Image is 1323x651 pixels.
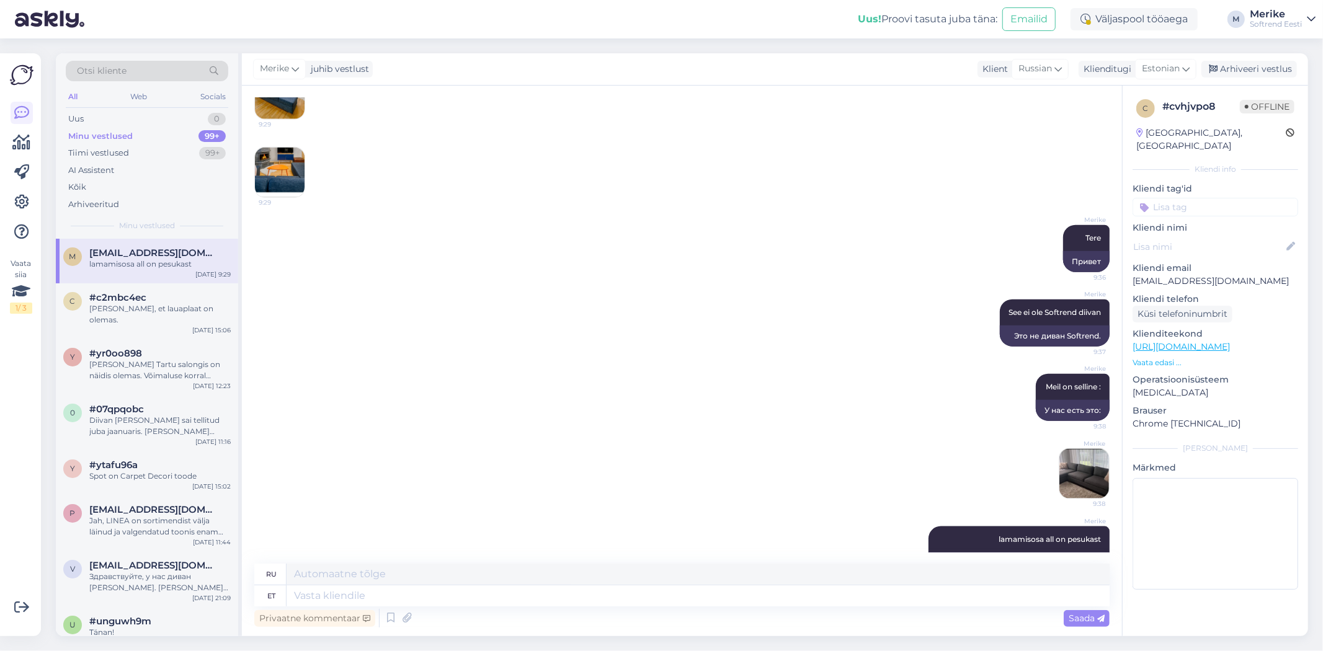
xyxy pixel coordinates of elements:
p: Vaata edasi ... [1133,357,1298,368]
div: Merike [1250,9,1302,19]
p: [MEDICAL_DATA] [1133,386,1298,399]
div: [PERSON_NAME], et lauaplaat on olemas. [89,303,231,325]
p: Kliendi email [1133,262,1298,275]
b: Uus! [858,13,881,25]
div: Jah, LINEA on sortimendist välja läinud ja valgendatud toonis enam tellida kahjuks ei saa. Meil o... [89,515,231,538]
div: ru [266,564,277,585]
div: Diivan [PERSON_NAME] sai tellitud juba jaanuaris. [PERSON_NAME] [PERSON_NAME] Kaasiku nimel [89,415,231,437]
div: [DATE] 11:16 [195,437,231,446]
div: Kõik [68,181,86,193]
div: Socials [198,89,228,105]
span: v [70,564,75,573]
p: Chrome [TECHNICAL_ID] [1133,417,1298,430]
span: Saada [1069,613,1105,624]
span: 9:36 [1059,273,1106,282]
span: Meil on selline : [1046,382,1101,391]
span: piiaereth.printsmann@gmail.com [89,504,218,515]
a: [URL][DOMAIN_NAME] [1133,341,1230,352]
span: Estonian [1142,62,1180,76]
div: All [66,89,80,105]
span: 9:37 [1059,347,1106,356]
div: Tänan! [89,627,231,638]
div: [DATE] 15:02 [192,482,231,491]
span: #07qpqobc [89,404,144,415]
div: У нас есть это: [1036,400,1110,421]
div: Web [128,89,150,105]
span: Offline [1240,100,1294,113]
span: m [69,252,76,261]
div: Vaata siia [10,258,32,314]
span: 9:29 [259,198,305,207]
div: et [267,585,275,606]
input: Lisa nimi [1133,240,1284,254]
span: Merike [1059,215,1106,224]
span: c [1143,104,1149,113]
div: juhib vestlust [306,63,369,76]
span: 9:38 [1059,499,1105,508]
div: [GEOGRAPHIC_DATA], [GEOGRAPHIC_DATA] [1136,126,1286,153]
span: #c2mbc4ec [89,292,146,303]
span: Merike [260,62,289,76]
p: Kliendi nimi [1133,221,1298,234]
div: lamamisosa all on pesukast [89,259,231,270]
span: y [70,352,75,361]
div: [PERSON_NAME] [1133,443,1298,454]
span: #unguwh9m [89,616,151,627]
div: [PERSON_NAME] Tartu salongis on näidis olemas. Võimaluse korral peaksite üle vaatama, enne ostu. [89,359,231,381]
div: 99+ [199,147,226,159]
span: vasilybalashov1977@gmail.com [89,560,218,571]
div: [DATE] 11:44 [193,538,231,547]
span: Merike [1059,290,1106,299]
div: Tiimi vestlused [68,147,129,159]
p: Klienditeekond [1133,327,1298,340]
div: Это не диван Softrend. [1000,325,1110,347]
div: Softrend Eesti [1250,19,1302,29]
div: Klienditugi [1079,63,1131,76]
span: See ei ole Softrend diivan [1009,308,1101,317]
img: Attachment [1059,449,1109,498]
p: Kliendi telefon [1133,293,1298,306]
p: Kliendi tag'id [1133,182,1298,195]
img: Askly Logo [10,63,33,87]
span: Merike [1059,439,1105,448]
p: [EMAIL_ADDRESS][DOMAIN_NAME] [1133,275,1298,288]
span: Merike [1059,516,1106,526]
p: Brauser [1133,404,1298,417]
div: Arhiveeritud [68,198,119,211]
p: Märkmed [1133,461,1298,474]
div: [DATE] 21:09 [192,593,231,603]
span: #ytafu96a [89,459,138,471]
span: Minu vestlused [119,220,175,231]
div: 1 / 3 [10,303,32,314]
span: lamamisosa all on pesukast [999,534,1101,544]
div: Kliendi info [1133,164,1298,175]
div: Küsi telefoninumbrit [1133,306,1232,322]
span: 9:29 [259,120,305,129]
div: Здравствуйте, у нас диван [PERSON_NAME]. [PERSON_NAME] бы обновить обшивку и подушки. [PERSON_NAM... [89,571,231,593]
div: 0 [208,113,226,125]
div: Klient [978,63,1008,76]
span: Otsi kliente [77,64,127,77]
p: Operatsioonisüsteem [1133,373,1298,386]
div: 99+ [198,130,226,143]
div: AI Assistent [68,164,114,177]
div: Väljaspool tööaega [1071,8,1198,30]
span: u [69,620,76,629]
div: Spot on Carpet Decori toode [89,471,231,482]
img: Attachment [255,148,305,197]
div: Uus [68,113,84,125]
div: [DATE] 15:06 [192,325,231,335]
div: [DATE] 12:23 [193,381,231,391]
span: 0 [70,408,75,417]
div: Privaatne kommentaar [254,610,375,627]
div: Minu vestlused [68,130,133,143]
span: y [70,464,75,473]
span: c [70,296,76,306]
div: [DATE] 9:29 [195,270,231,279]
span: Tere [1085,233,1101,242]
div: # cvhjvpo8 [1162,99,1240,114]
div: Привет [1063,251,1110,272]
div: M [1227,11,1245,28]
div: Arhiveeri vestlus [1201,61,1297,77]
span: p [70,508,76,518]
